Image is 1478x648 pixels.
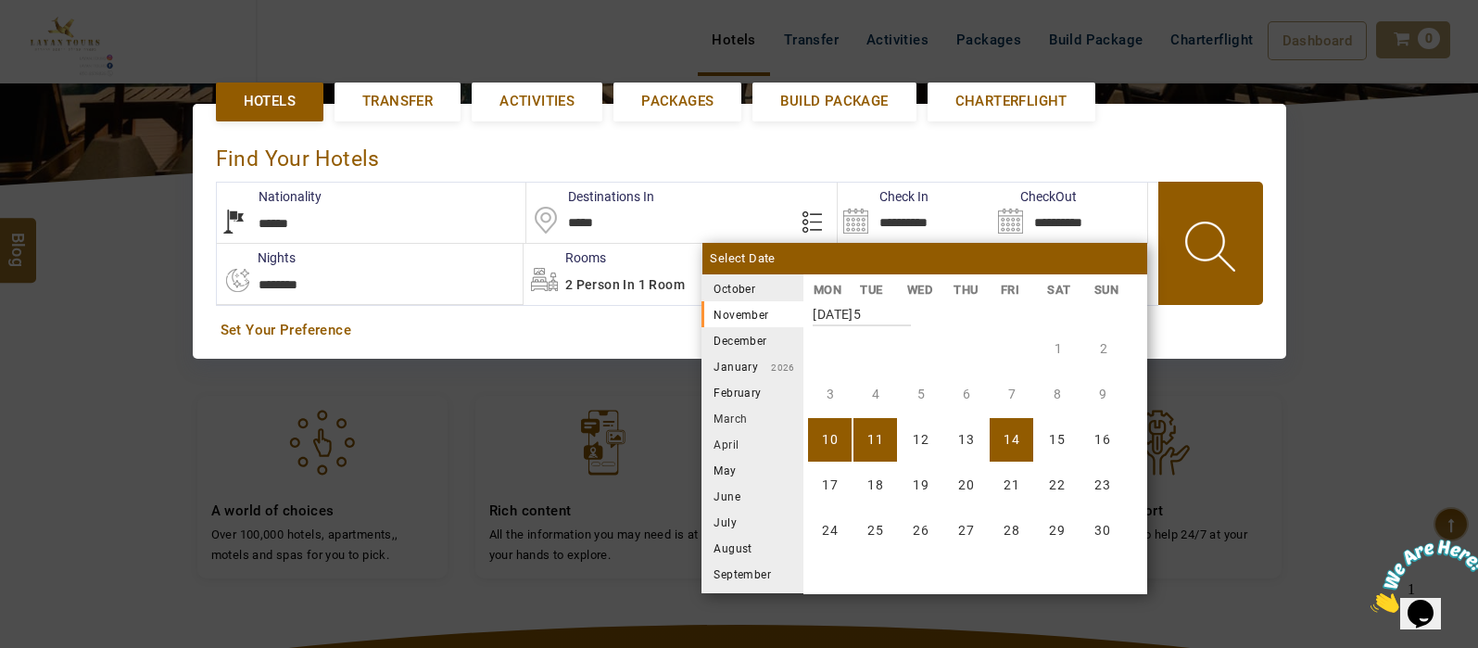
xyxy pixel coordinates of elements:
[524,248,606,267] label: Rooms
[1084,280,1131,299] li: SUN
[897,280,944,299] li: WED
[1080,418,1124,462] li: Sunday, 16 November 2025
[944,509,988,553] li: Thursday, 27 November 2025
[1080,509,1124,553] li: Sunday, 30 November 2025
[853,418,897,462] li: Tuesday, 11 November 2025
[701,509,803,535] li: July
[472,83,602,121] a: Activities
[955,92,1067,111] span: Charterflight
[851,280,898,299] li: TUE
[808,509,852,553] li: Monday, 24 November 2025
[701,457,803,483] li: May
[899,509,942,553] li: Wednesday, 26 November 2025
[991,280,1038,299] li: FRI
[990,418,1033,462] li: Friday, 14 November 2025
[701,405,803,431] li: March
[613,83,741,121] a: Packages
[944,464,988,507] li: Thursday, 20 November 2025
[701,561,803,587] li: September
[808,464,852,507] li: Monday, 17 November 2025
[853,509,897,553] li: Tuesday, 25 November 2025
[335,83,461,121] a: Transfer
[701,301,803,327] li: November
[1038,280,1085,299] li: SAT
[992,183,1147,243] input: Search
[499,92,575,111] span: Activities
[1035,464,1079,507] li: Saturday, 22 November 2025
[813,293,911,326] strong: [DATE]5
[752,83,916,121] a: Build Package
[216,83,323,121] a: Hotels
[362,92,433,111] span: Transfer
[944,418,988,462] li: Thursday, 13 November 2025
[565,277,685,292] span: 2 Person in 1 Room
[1363,532,1478,620] iframe: chat widget
[702,243,1147,274] div: Select Date
[701,353,803,379] li: January
[758,362,795,373] small: 2026
[1035,418,1079,462] li: Saturday, 15 November 2025
[1080,464,1124,507] li: Sunday, 23 November 2025
[701,483,803,509] li: June
[838,183,992,243] input: Search
[7,7,122,81] img: Chat attention grabber
[838,187,928,206] label: Check In
[7,7,15,23] span: 1
[216,248,296,267] label: nights
[641,92,714,111] span: Packages
[944,280,992,299] li: THU
[244,92,296,111] span: Hotels
[216,127,1263,182] div: Find Your Hotels
[221,321,1258,340] a: Set Your Preference
[808,418,852,462] li: Monday, 10 November 2025
[990,464,1033,507] li: Friday, 21 November 2025
[853,464,897,507] li: Tuesday, 18 November 2025
[701,327,803,353] li: December
[990,509,1033,553] li: Friday, 28 November 2025
[992,187,1077,206] label: CheckOut
[780,92,888,111] span: Build Package
[899,464,942,507] li: Wednesday, 19 November 2025
[1035,509,1079,553] li: Saturday, 29 November 2025
[701,379,803,405] li: February
[701,275,803,301] li: October
[899,418,942,462] li: Wednesday, 12 November 2025
[755,285,885,295] small: 2025
[526,187,654,206] label: Destinations In
[803,280,851,299] li: MON
[701,535,803,561] li: August
[701,431,803,457] li: April
[217,187,322,206] label: Nationality
[928,83,1095,121] a: Charterflight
